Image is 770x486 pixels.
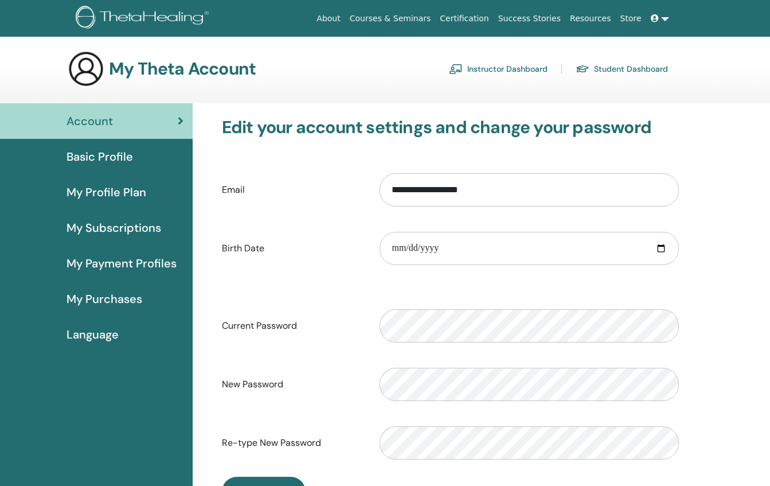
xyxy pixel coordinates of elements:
[109,59,256,79] h3: My Theta Account
[222,117,679,138] h3: Edit your account settings and change your password
[435,8,493,29] a: Certification
[449,64,463,74] img: chalkboard-teacher.svg
[576,60,668,78] a: Student Dashboard
[312,8,345,29] a: About
[213,179,372,201] label: Email
[213,315,372,337] label: Current Password
[616,8,646,29] a: Store
[213,238,372,259] label: Birth Date
[67,255,177,272] span: My Payment Profiles
[213,374,372,395] label: New Password
[67,219,161,236] span: My Subscriptions
[345,8,436,29] a: Courses & Seminars
[449,60,548,78] a: Instructor Dashboard
[68,50,104,87] img: generic-user-icon.jpg
[67,326,119,343] span: Language
[76,6,213,32] img: logo.png
[565,8,616,29] a: Resources
[67,290,142,308] span: My Purchases
[576,64,589,74] img: graduation-cap.svg
[67,184,146,201] span: My Profile Plan
[213,432,372,454] label: Re-type New Password
[67,148,133,165] span: Basic Profile
[67,112,113,130] span: Account
[494,8,565,29] a: Success Stories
